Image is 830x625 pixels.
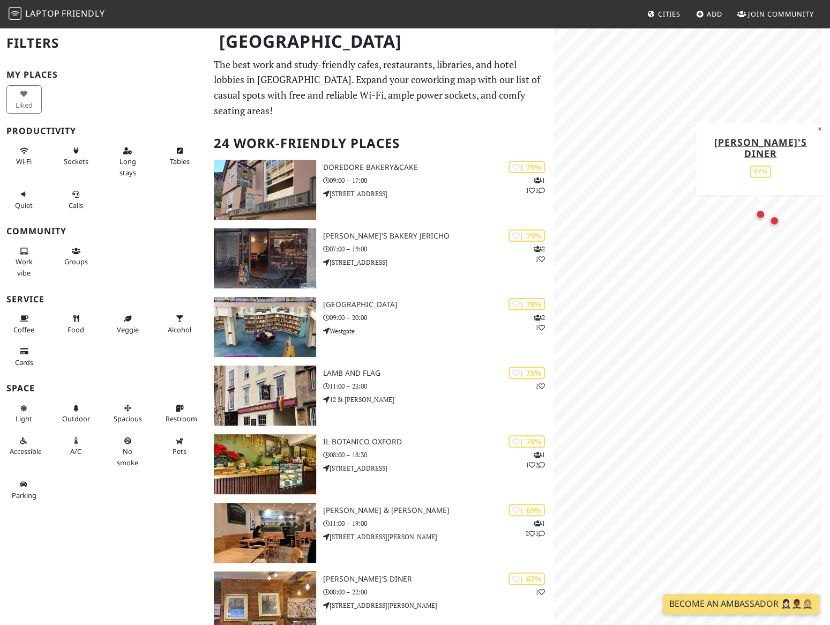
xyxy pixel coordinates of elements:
[6,310,42,338] button: Coffee
[6,399,42,428] button: Light
[323,518,553,529] p: 11:00 – 19:00
[509,298,545,310] div: | 78%
[323,232,553,241] h3: [PERSON_NAME]'s Bakery Jericho
[117,447,138,467] span: Smoke free
[58,310,94,338] button: Food
[69,200,83,210] span: Video/audio calls
[58,185,94,214] button: Calls
[9,7,21,20] img: LaptopFriendly
[162,142,197,170] button: Tables
[534,244,545,264] p: 2 1
[526,175,545,196] p: 1 1 1
[110,142,146,181] button: Long stays
[6,432,42,460] button: Accessible
[6,126,201,136] h3: Productivity
[323,369,553,378] h3: Lamb and Flag
[9,5,105,24] a: LaptopFriendly LaptopFriendly
[323,257,553,267] p: [STREET_ADDRESS]
[214,228,316,288] img: GAIL's Bakery Jericho
[58,399,94,428] button: Outdoor
[6,27,201,59] h2: Filters
[117,325,139,334] span: Veggie
[13,325,34,334] span: Coffee
[58,142,94,170] button: Sockets
[214,297,316,357] img: Oxfordshire County Library
[58,242,94,271] button: Groups
[323,587,553,597] p: 08:00 – 22:00
[509,504,545,516] div: | 69%
[162,432,197,460] button: Pets
[6,383,201,393] h3: Space
[25,8,60,19] span: Laptop
[207,228,553,288] a: GAIL's Bakery Jericho | 79% 21 [PERSON_NAME]'s Bakery Jericho 07:00 – 19:00 [STREET_ADDRESS]
[214,127,547,160] h2: 24 Work-Friendly Places
[748,9,814,19] span: Join Community
[753,207,767,221] div: Map marker
[643,4,685,24] a: Cities
[207,297,553,357] a: Oxfordshire County Library | 78% 21 [GEOGRAPHIC_DATA] 09:00 – 20:00 Westgate
[214,434,316,494] img: Il Botanico Oxford
[323,450,553,460] p: 08:00 – 18:30
[15,358,33,367] span: Credit cards
[16,414,32,423] span: Natural light
[68,325,84,334] span: Food
[6,242,42,281] button: Work vibe
[15,200,33,210] span: Quiet
[214,366,316,426] img: Lamb and Flag
[692,4,727,24] a: Add
[58,432,94,460] button: A/C
[207,503,553,563] a: George & Delila | 69% 121 [PERSON_NAME] & [PERSON_NAME] 11:00 – 19:00 [STREET_ADDRESS][PERSON_NAME]
[110,432,146,471] button: No smoke
[509,367,545,379] div: | 75%
[323,395,553,405] p: 12 St [PERSON_NAME]'
[170,157,190,166] span: Work-friendly tables
[509,229,545,242] div: | 79%
[767,214,781,228] div: Map marker
[6,70,201,80] h3: My Places
[323,600,553,611] p: [STREET_ADDRESS][PERSON_NAME]
[173,447,186,456] span: Pet friendly
[6,226,201,236] h3: Community
[535,381,545,391] p: 1
[165,414,197,423] span: Restroom
[207,366,553,426] a: Lamb and Flag | 75% 1 Lamb and Flag 11:00 – 23:00 12 St [PERSON_NAME]'
[323,244,553,254] p: 07:00 – 19:00
[207,160,553,220] a: DoreDore Bakery&Cake | 79% 111 DoreDore Bakery&Cake 09:00 – 17:00 [STREET_ADDRESS]
[707,9,722,19] span: Add
[62,8,104,19] span: Friendly
[16,257,33,277] span: People working
[323,575,553,584] h3: [PERSON_NAME]'s Diner
[323,312,553,323] p: 09:00 – 20:00
[214,503,316,563] img: George & Delila
[526,450,545,470] p: 1 1 2
[534,312,545,333] p: 2 1
[6,343,42,371] button: Cards
[323,381,553,391] p: 11:00 – 23:00
[750,165,771,177] div: 67%
[168,325,191,334] span: Alcohol
[714,135,806,159] a: [PERSON_NAME]'s Diner
[214,57,547,118] p: The best work and study-friendly cafes, restaurants, libraries, and hotel lobbies in [GEOGRAPHIC_...
[323,163,553,172] h3: DoreDore Bakery&Cake
[12,490,36,500] span: Parking
[323,175,553,185] p: 09:00 – 17:00
[114,414,142,423] span: Spacious
[663,594,819,614] a: Become an Ambassador 🤵🏻‍♀️🤵🏾‍♂️🤵🏼‍♀️
[62,414,90,423] span: Outdoor area
[119,157,136,177] span: Long stays
[207,434,553,494] a: Il Botanico Oxford | 70% 112 Il Botanico Oxford 08:00 – 18:30 [STREET_ADDRESS]
[6,185,42,214] button: Quiet
[6,475,42,504] button: Parking
[526,518,545,539] p: 1 2 1
[323,326,553,336] p: Westgate
[323,532,553,542] p: [STREET_ADDRESS][PERSON_NAME]
[323,437,553,447] h3: Il Botanico Oxford
[64,257,88,266] span: Group tables
[64,157,88,166] span: Power sockets
[110,310,146,338] button: Veggie
[70,447,81,456] span: Air conditioned
[323,506,553,515] h3: [PERSON_NAME] & [PERSON_NAME]
[658,9,681,19] span: Cities
[535,587,545,597] p: 1
[6,142,42,170] button: Wi-Fi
